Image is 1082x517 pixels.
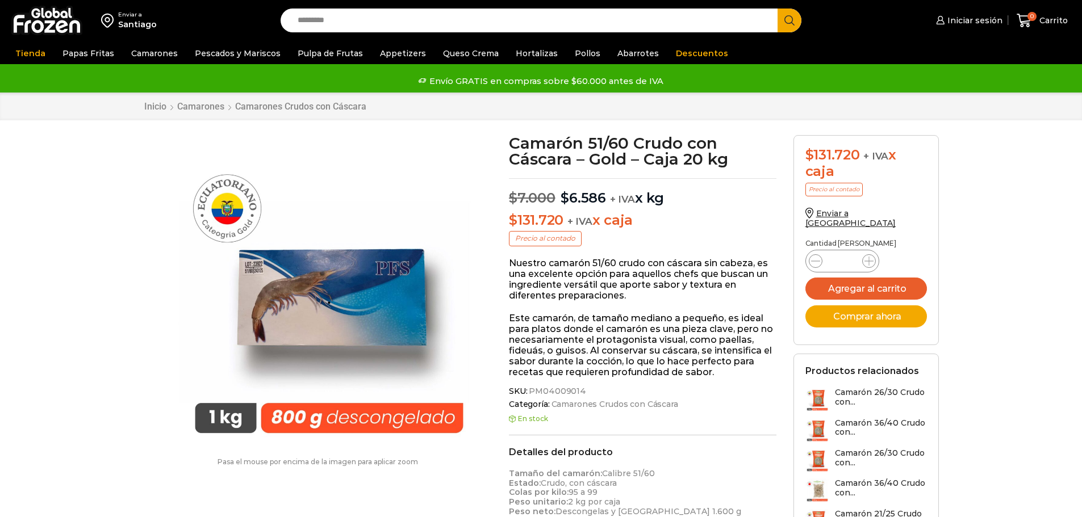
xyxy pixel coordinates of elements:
span: $ [509,190,517,206]
span: SKU: [509,386,776,396]
bdi: 131.720 [509,212,563,228]
p: x caja [509,212,776,229]
span: $ [805,146,814,163]
a: Papas Fritas [57,43,120,64]
h3: Camarón 36/40 Crudo con... [835,418,927,438]
strong: Peso unitario: [509,497,568,507]
div: Santiago [118,19,157,30]
input: Product quantity [832,253,853,269]
p: x kg [509,178,776,207]
a: Enviar a [GEOGRAPHIC_DATA] [805,208,896,228]
p: Precio al contado [509,231,582,246]
span: + IVA [863,150,888,162]
p: Este camarón, de tamaño mediano a pequeño, es ideal para platos donde el camarón es una pieza cla... [509,313,776,378]
img: camarón ecuatoriano [173,135,485,447]
a: Pollos [569,43,606,64]
button: Search button [778,9,801,32]
a: Pescados y Mariscos [189,43,286,64]
p: Nuestro camarón 51/60 crudo con cáscara sin cabeza, es una excelente opción para aquellos chefs q... [509,258,776,301]
strong: Tamaño del camarón: [509,468,602,478]
p: Cantidad [PERSON_NAME] [805,239,927,247]
h1: Camarón 51/60 Crudo con Cáscara – Gold – Caja 20 kg [509,135,776,167]
a: Inicio [144,101,167,112]
a: Iniciar sesión [933,9,1002,32]
span: Categoría: [509,400,776,409]
bdi: 6.586 [561,190,606,206]
a: Tienda [10,43,51,64]
div: x caja [805,147,927,180]
p: En stock [509,415,776,423]
bdi: 7.000 [509,190,555,206]
button: Comprar ahora [805,305,927,327]
span: Carrito [1037,15,1068,26]
h3: Camarón 36/40 Crudo con... [835,478,927,498]
h2: Productos relacionados [805,365,919,376]
div: Enviar a [118,11,157,19]
span: $ [509,212,517,228]
a: Queso Crema [437,43,504,64]
a: Appetizers [374,43,432,64]
p: Precio al contado [805,183,863,196]
a: 0 Carrito [1014,7,1071,34]
span: 0 [1027,12,1037,21]
a: Camarón 36/40 Crudo con... [805,478,927,503]
a: Camarones [126,43,183,64]
span: $ [561,190,569,206]
a: Camarones Crudos con Cáscara [235,101,367,112]
img: address-field-icon.svg [101,11,118,30]
h3: Camarón 26/30 Crudo con... [835,388,927,407]
a: Camarón 26/30 Crudo con... [805,388,927,412]
strong: Colas por kilo: [509,487,569,497]
a: Descuentos [670,43,734,64]
a: Camarón 26/30 Crudo con... [805,448,927,473]
strong: Estado: [509,478,541,488]
strong: Peso neto: [509,506,555,516]
a: Hortalizas [510,43,563,64]
a: Pulpa de Frutas [292,43,369,64]
a: Camarón 36/40 Crudo con... [805,418,927,443]
button: Agregar al carrito [805,278,927,300]
span: Iniciar sesión [945,15,1002,26]
p: Pasa el mouse por encima de la imagen para aplicar zoom [144,458,492,466]
span: + IVA [610,194,635,205]
a: Abarrotes [612,43,665,64]
h3: Camarón 26/30 Crudo con... [835,448,927,468]
a: Camarones [177,101,225,112]
a: Camarones Crudos con Cáscara [550,400,678,409]
nav: Breadcrumb [144,101,367,112]
span: + IVA [567,216,592,227]
h2: Detalles del producto [509,447,776,457]
bdi: 131.720 [805,146,860,163]
span: PM04009014 [527,386,586,396]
